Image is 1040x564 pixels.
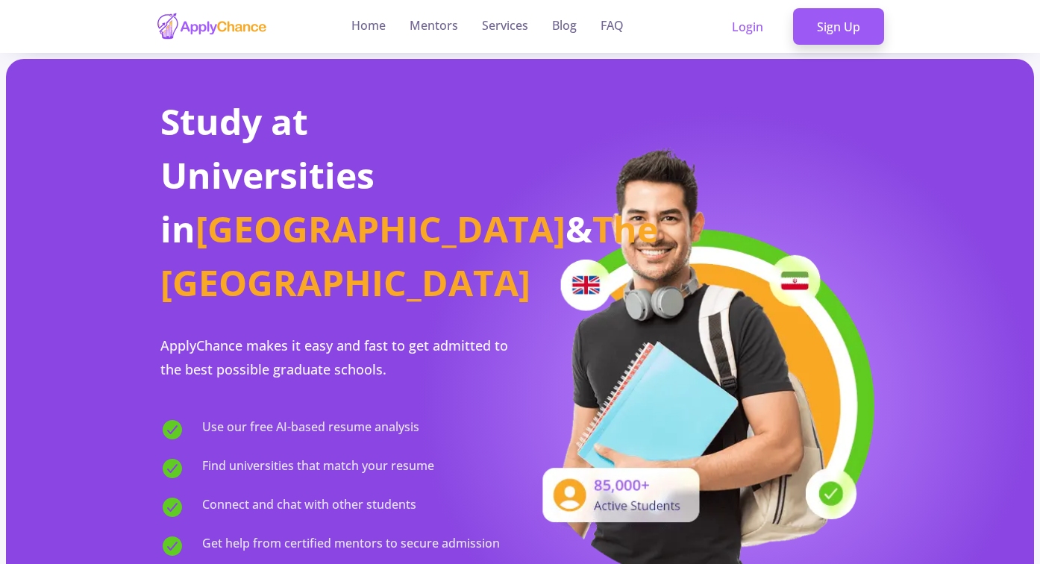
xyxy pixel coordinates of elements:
[202,495,416,519] span: Connect and chat with other students
[202,418,419,442] span: Use our free AI-based resume analysis
[566,204,592,253] span: &
[708,8,787,46] a: Login
[160,97,375,253] span: Study at Universities in
[195,204,566,253] span: [GEOGRAPHIC_DATA]
[160,336,508,378] span: ApplyChance makes it easy and fast to get admitted to the best possible graduate schools.
[793,8,884,46] a: Sign Up
[202,534,500,558] span: Get help from certified mentors to secure admission
[202,457,434,480] span: Find universities that match your resume
[156,12,268,41] img: applychance logo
